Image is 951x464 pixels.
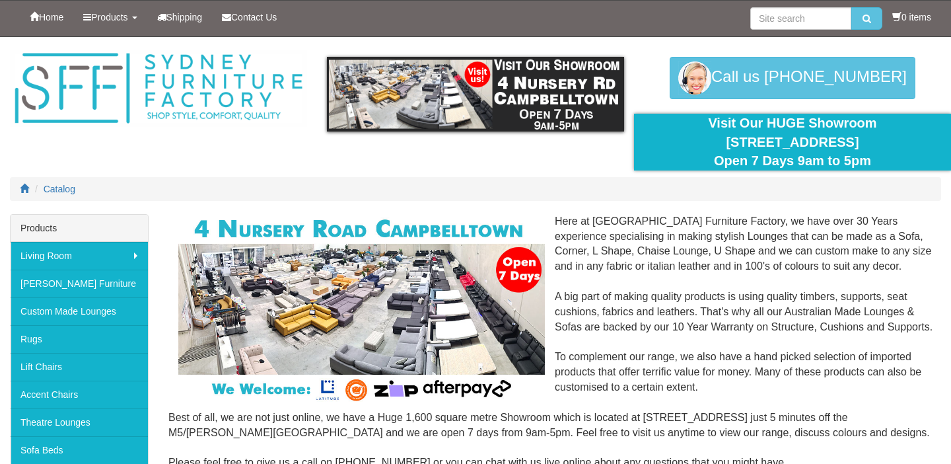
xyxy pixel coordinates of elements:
[166,12,203,22] span: Shipping
[44,184,75,194] a: Catalog
[91,12,127,22] span: Products
[892,11,931,24] li: 0 items
[212,1,287,34] a: Contact Us
[11,408,148,436] a: Theatre Lounges
[11,325,148,353] a: Rugs
[11,215,148,242] div: Products
[750,7,851,30] input: Site search
[147,1,213,34] a: Shipping
[644,114,941,171] div: Visit Our HUGE Showroom [STREET_ADDRESS] Open 7 Days 9am to 5pm
[11,242,148,270] a: Living Room
[10,50,307,127] img: Sydney Furniture Factory
[39,12,63,22] span: Home
[20,1,73,34] a: Home
[11,353,148,381] a: Lift Chairs
[327,57,624,132] img: showroom.gif
[11,381,148,408] a: Accent Chairs
[11,270,148,297] a: [PERSON_NAME] Furniture
[178,214,545,405] img: Corner Modular Lounges
[11,436,148,464] a: Sofa Beds
[231,12,277,22] span: Contact Us
[73,1,147,34] a: Products
[11,297,148,325] a: Custom Made Lounges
